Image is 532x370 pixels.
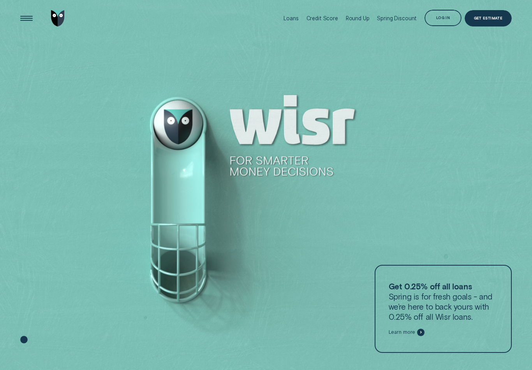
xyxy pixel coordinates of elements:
span: Learn more [389,329,416,335]
a: Get Estimate [465,10,512,27]
div: Round Up [346,15,370,21]
a: Get 0.25% off all loansSpring is for fresh goals - and we’re here to back yours with 0.25% off al... [375,265,512,353]
strong: Get 0.25% off all loans [389,282,472,291]
button: Open Menu [18,10,35,27]
img: Wisr [51,10,65,27]
div: Spring Discount [377,15,417,21]
p: Spring is for fresh goals - and we’re here to back yours with 0.25% off all Wisr loans. [389,282,498,322]
div: Credit Score [307,15,338,21]
button: Log in [425,10,462,26]
div: Loans [284,15,298,21]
